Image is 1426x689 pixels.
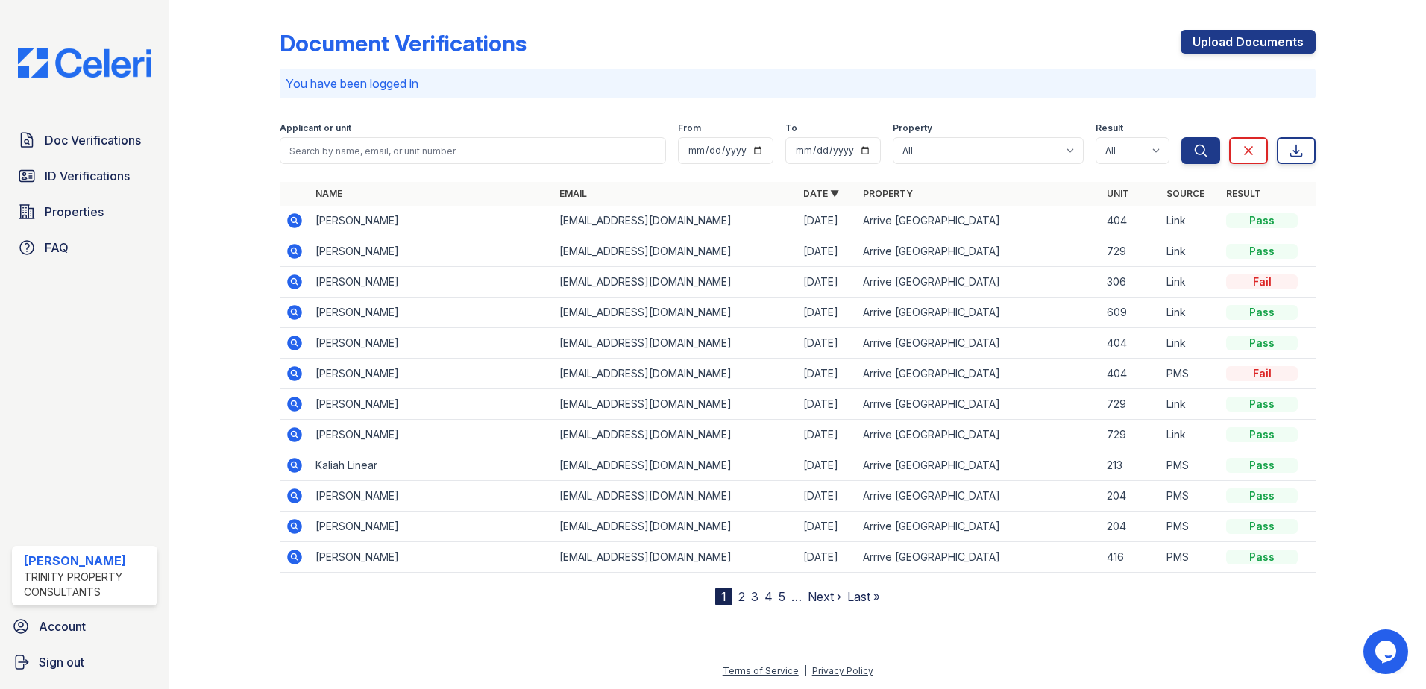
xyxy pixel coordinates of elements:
td: Kaliah Linear [310,450,553,481]
td: 729 [1101,236,1160,267]
a: 5 [779,589,785,604]
p: You have been logged in [286,75,1310,92]
td: Arrive [GEOGRAPHIC_DATA] [857,512,1101,542]
td: 204 [1101,481,1160,512]
td: [PERSON_NAME] [310,481,553,512]
a: Upload Documents [1181,30,1316,54]
td: 213 [1101,450,1160,481]
div: Pass [1226,305,1298,320]
div: | [804,665,807,676]
a: 3 [751,589,758,604]
td: [EMAIL_ADDRESS][DOMAIN_NAME] [553,542,797,573]
td: Link [1160,206,1220,236]
a: Properties [12,197,157,227]
div: Pass [1226,244,1298,259]
td: [PERSON_NAME] [310,542,553,573]
td: [DATE] [797,450,857,481]
div: Pass [1226,488,1298,503]
td: 729 [1101,420,1160,450]
td: Arrive [GEOGRAPHIC_DATA] [857,236,1101,267]
td: [EMAIL_ADDRESS][DOMAIN_NAME] [553,298,797,328]
td: Arrive [GEOGRAPHIC_DATA] [857,481,1101,512]
td: [EMAIL_ADDRESS][DOMAIN_NAME] [553,450,797,481]
td: [DATE] [797,420,857,450]
td: Arrive [GEOGRAPHIC_DATA] [857,206,1101,236]
label: From [678,122,701,134]
div: Fail [1226,366,1298,381]
td: [PERSON_NAME] [310,512,553,542]
a: ID Verifications [12,161,157,191]
td: [DATE] [797,389,857,420]
a: Source [1166,188,1204,199]
td: [DATE] [797,267,857,298]
span: … [791,588,802,605]
a: Property [863,188,913,199]
label: Property [893,122,932,134]
td: Arrive [GEOGRAPHIC_DATA] [857,267,1101,298]
td: [PERSON_NAME] [310,298,553,328]
td: Link [1160,420,1220,450]
td: [PERSON_NAME] [310,420,553,450]
label: Result [1096,122,1123,134]
td: 609 [1101,298,1160,328]
td: [EMAIL_ADDRESS][DOMAIN_NAME] [553,236,797,267]
td: [PERSON_NAME] [310,389,553,420]
div: Pass [1226,458,1298,473]
iframe: chat widget [1363,629,1411,674]
td: Link [1160,236,1220,267]
td: Link [1160,328,1220,359]
td: [EMAIL_ADDRESS][DOMAIN_NAME] [553,206,797,236]
td: [DATE] [797,298,857,328]
td: [EMAIL_ADDRESS][DOMAIN_NAME] [553,267,797,298]
td: PMS [1160,359,1220,389]
input: Search by name, email, or unit number [280,137,666,164]
div: Pass [1226,427,1298,442]
div: 1 [715,588,732,605]
a: Last » [847,589,880,604]
span: FAQ [45,239,69,257]
a: 4 [764,589,773,604]
a: Terms of Service [723,665,799,676]
td: PMS [1160,542,1220,573]
label: To [785,122,797,134]
div: Document Verifications [280,30,527,57]
a: Doc Verifications [12,125,157,155]
a: Privacy Policy [812,665,873,676]
td: Arrive [GEOGRAPHIC_DATA] [857,389,1101,420]
div: Fail [1226,274,1298,289]
td: [EMAIL_ADDRESS][DOMAIN_NAME] [553,328,797,359]
td: Arrive [GEOGRAPHIC_DATA] [857,328,1101,359]
a: Result [1226,188,1261,199]
a: Next › [808,589,841,604]
td: Link [1160,267,1220,298]
td: [PERSON_NAME] [310,206,553,236]
a: Email [559,188,587,199]
td: [DATE] [797,359,857,389]
div: Pass [1226,213,1298,228]
td: 729 [1101,389,1160,420]
span: Account [39,617,86,635]
td: 404 [1101,328,1160,359]
td: PMS [1160,450,1220,481]
td: [DATE] [797,236,857,267]
span: Doc Verifications [45,131,141,149]
div: Pass [1226,550,1298,564]
td: Arrive [GEOGRAPHIC_DATA] [857,542,1101,573]
td: [EMAIL_ADDRESS][DOMAIN_NAME] [553,512,797,542]
td: [PERSON_NAME] [310,267,553,298]
a: Unit [1107,188,1129,199]
td: PMS [1160,481,1220,512]
td: Arrive [GEOGRAPHIC_DATA] [857,420,1101,450]
td: [DATE] [797,328,857,359]
td: [PERSON_NAME] [310,359,553,389]
td: [DATE] [797,512,857,542]
div: Trinity Property Consultants [24,570,151,600]
td: 416 [1101,542,1160,573]
div: Pass [1226,336,1298,350]
label: Applicant or unit [280,122,351,134]
img: CE_Logo_Blue-a8612792a0a2168367f1c8372b55b34899dd931a85d93a1a3d3e32e68fde9ad4.png [6,48,163,78]
span: Sign out [39,653,84,671]
td: PMS [1160,512,1220,542]
a: Sign out [6,647,163,677]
